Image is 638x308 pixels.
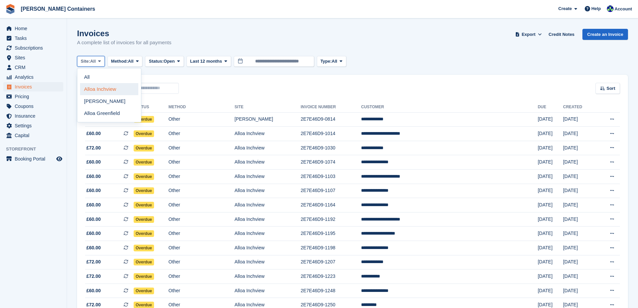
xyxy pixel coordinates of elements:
td: [DATE] [563,241,596,255]
span: £60.00 [86,187,101,194]
button: Site: All [77,56,105,67]
span: £60.00 [86,287,101,294]
span: Overdue [134,230,154,237]
a: menu [3,111,63,121]
a: menu [3,154,63,164]
a: Alloa Inchview [80,83,138,95]
span: Sites [15,53,55,62]
td: 2E7E46D9-1014 [301,127,361,141]
a: menu [3,82,63,91]
span: Insurance [15,111,55,121]
a: Preview store [55,155,63,163]
a: menu [3,43,63,53]
td: Other [168,141,234,155]
td: Alloa Inchview [234,284,300,298]
td: [DATE] [563,198,596,212]
td: [DATE] [538,284,563,298]
span: £72.00 [86,144,101,151]
td: 2E7E46D9-1198 [301,241,361,255]
p: A complete list of invoices for all payments [77,39,171,47]
span: Coupons [15,102,55,111]
td: Alloa Inchview [234,241,300,255]
a: menu [3,121,63,130]
button: Type: All [317,56,346,67]
td: Other [168,198,234,212]
span: £72.00 [86,258,101,265]
span: Overdue [134,216,154,223]
td: Alloa Inchview [234,141,300,155]
td: Other [168,170,234,184]
span: Overdue [134,259,154,265]
td: Other [168,241,234,255]
span: CRM [15,63,55,72]
td: Alloa Inchview [234,227,300,241]
span: Overdue [134,202,154,208]
a: menu [3,131,63,140]
th: Customer [361,102,538,113]
td: [DATE] [538,255,563,269]
span: Invoices [15,82,55,91]
td: 2E7E46D9-1192 [301,212,361,227]
span: Settings [15,121,55,130]
span: £60.00 [86,244,101,251]
td: [DATE] [563,227,596,241]
button: Last 12 months [187,56,231,67]
a: All [80,71,138,83]
td: 2E7E46D9-0814 [301,112,361,127]
span: All [332,58,337,65]
span: Booking Portal [15,154,55,164]
a: menu [3,34,63,43]
td: 2E7E46D9-1223 [301,269,361,284]
button: Status: Open [145,56,184,67]
span: £60.00 [86,216,101,223]
span: £60.00 [86,130,101,137]
td: Other [168,227,234,241]
span: Status: [149,58,163,65]
span: Pricing [15,92,55,101]
span: Tasks [15,34,55,43]
span: Overdue [134,130,154,137]
td: Other [168,269,234,284]
span: Overdue [134,187,154,194]
td: Other [168,112,234,127]
img: stora-icon-8386f47178a22dfd0bd8f6a31ec36ba5ce8667c1dd55bd0f319d3a0aa187defe.svg [5,4,15,14]
span: All [128,58,134,65]
td: Alloa Inchview [234,198,300,212]
span: £60.00 [86,159,101,166]
td: 2E7E46D9-1164 [301,198,361,212]
span: Overdue [134,159,154,166]
a: Credit Notes [546,29,577,40]
span: Sort [607,85,615,92]
td: 2E7E46D9-1248 [301,284,361,298]
th: Status [134,102,168,113]
td: [DATE] [563,155,596,170]
a: menu [3,72,63,82]
td: [DATE] [563,112,596,127]
td: Alloa Inchview [234,184,300,198]
button: Method: All [108,56,143,67]
td: [DATE] [538,241,563,255]
td: 2E7E46D9-1195 [301,227,361,241]
span: £60.00 [86,173,101,180]
a: menu [3,24,63,33]
td: Other [168,255,234,269]
th: Method [168,102,234,113]
a: menu [3,53,63,62]
td: [DATE] [538,141,563,155]
td: [DATE] [563,212,596,227]
td: [DATE] [563,141,596,155]
td: 2E7E46D9-1107 [301,184,361,198]
td: [DATE] [563,127,596,141]
span: Overdue [134,173,154,180]
span: £72.00 [86,273,101,280]
h1: Invoices [77,29,171,38]
td: [DATE] [538,198,563,212]
span: Overdue [134,288,154,294]
td: Other [168,212,234,227]
span: Overdue [134,273,154,280]
span: Open [164,58,175,65]
span: Account [615,6,632,12]
button: Export [514,29,543,40]
span: Export [522,31,536,38]
td: 2E7E46D9-1030 [301,141,361,155]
